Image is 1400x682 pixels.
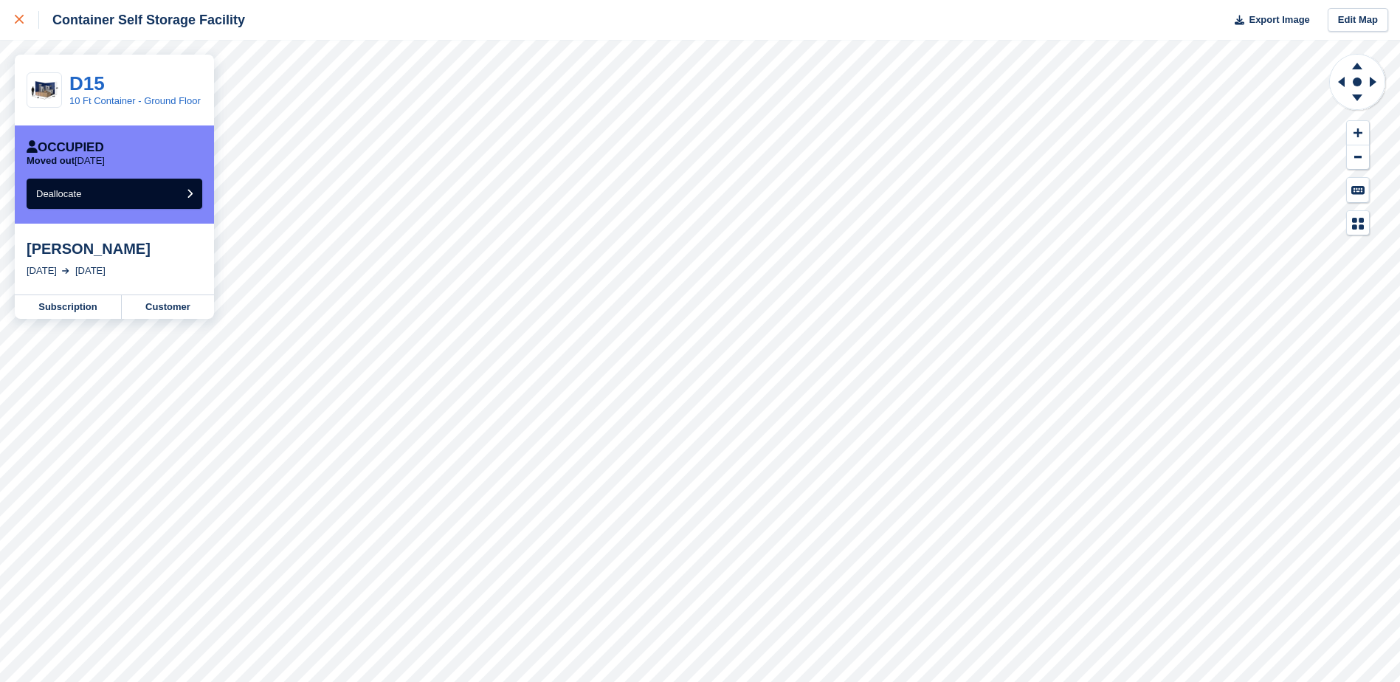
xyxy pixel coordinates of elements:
div: Container Self Storage Facility [39,11,245,29]
a: Edit Map [1328,8,1388,32]
a: 10 Ft Container - Ground Floor [69,95,201,106]
button: Keyboard Shortcuts [1347,178,1369,202]
button: Zoom Out [1347,145,1369,170]
button: Deallocate [27,179,202,209]
img: arrow-right-light-icn-cde0832a797a2874e46488d9cf13f60e5c3a73dbe684e267c42b8395dfbc2abf.svg [62,268,69,274]
p: [DATE] [27,155,105,167]
a: Subscription [15,295,122,319]
span: Export Image [1249,13,1309,27]
span: Moved out [27,155,75,166]
img: 10-ft-container.jpg [27,77,61,103]
div: [PERSON_NAME] [27,240,202,258]
div: [DATE] [75,263,106,278]
a: D15 [69,72,105,94]
button: Map Legend [1347,211,1369,235]
span: Deallocate [36,188,81,199]
button: Zoom In [1347,121,1369,145]
button: Export Image [1226,8,1310,32]
a: Customer [122,295,214,319]
div: [DATE] [27,263,57,278]
div: Occupied [27,140,104,155]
